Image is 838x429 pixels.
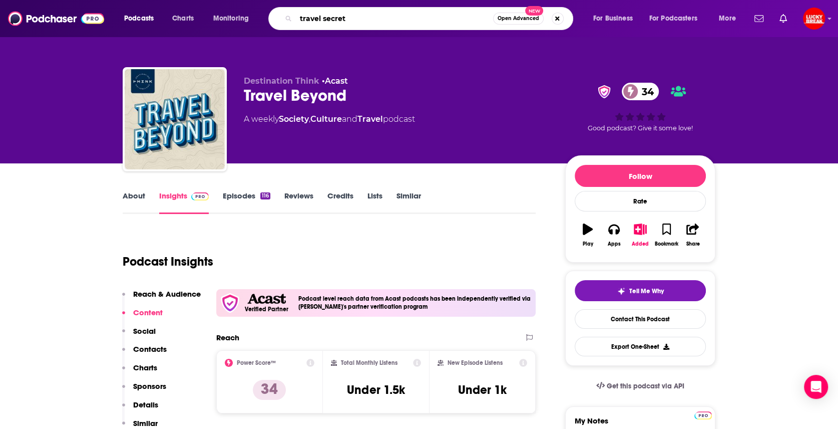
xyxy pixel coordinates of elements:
[223,191,270,214] a: Episodes116
[244,76,319,86] span: Destination Think
[586,11,645,27] button: open menu
[298,295,532,310] h4: Podcast level reach data from Acast podcasts has been independently verified via [PERSON_NAME]'s ...
[595,85,614,98] img: verified Badge
[123,191,145,214] a: About
[172,12,194,26] span: Charts
[296,11,493,27] input: Search podcasts, credits, & more...
[653,217,679,253] button: Bookmark
[279,114,309,124] a: Society
[588,374,692,398] a: Get this podcast via API
[803,8,825,30] span: Logged in as annagregory
[694,411,712,419] img: Podchaser Pro
[575,309,706,329] a: Contact This Podcast
[260,192,270,199] div: 116
[284,191,313,214] a: Reviews
[309,114,310,124] span: ,
[133,418,158,428] p: Similar
[342,114,357,124] span: and
[775,10,791,27] a: Show notifications dropdown
[125,69,225,169] img: Travel Beyond
[622,83,659,100] a: 34
[117,11,167,27] button: open menu
[191,192,209,200] img: Podchaser Pro
[719,12,736,26] span: More
[159,191,209,214] a: InsightsPodchaser Pro
[133,381,166,391] p: Sponsors
[649,12,697,26] span: For Podcasters
[347,382,404,397] h3: Under 1.5k
[575,165,706,187] button: Follow
[133,344,167,354] p: Contacts
[122,326,156,345] button: Social
[575,280,706,301] button: tell me why sparkleTell Me Why
[325,76,348,86] a: Acast
[627,217,653,253] button: Added
[803,8,825,30] img: User Profile
[133,363,157,372] p: Charts
[133,289,201,299] p: Reach & Audience
[804,375,828,399] div: Open Intercom Messenger
[686,241,699,247] div: Share
[575,191,706,211] div: Rate
[278,7,583,30] div: Search podcasts, credits, & more...
[124,12,154,26] span: Podcasts
[629,287,664,295] span: Tell Me Why
[655,241,678,247] div: Bookmark
[122,381,166,400] button: Sponsors
[322,76,348,86] span: •
[643,11,712,27] button: open menu
[750,10,767,27] a: Show notifications dropdown
[680,217,706,253] button: Share
[237,359,276,366] h2: Power Score™
[588,124,693,132] span: Good podcast? Give it some love!
[565,76,715,138] div: verified Badge34Good podcast? Give it some love!
[712,11,748,27] button: open menu
[122,400,158,418] button: Details
[601,217,627,253] button: Apps
[575,337,706,356] button: Export One-Sheet
[608,241,621,247] div: Apps
[632,83,659,100] span: 34
[448,359,503,366] h2: New Episode Listens
[247,294,285,304] img: Acast
[367,191,382,214] a: Lists
[583,241,593,247] div: Play
[8,9,104,28] img: Podchaser - Follow, Share and Rate Podcasts
[122,289,201,308] button: Reach & Audience
[341,359,397,366] h2: Total Monthly Listens
[213,12,249,26] span: Monitoring
[122,363,157,381] button: Charts
[525,6,543,16] span: New
[216,333,239,342] h2: Reach
[122,344,167,363] button: Contacts
[133,326,156,336] p: Social
[310,114,342,124] a: Culture
[458,382,507,397] h3: Under 1k
[244,113,415,125] div: A weekly podcast
[253,380,286,400] p: 34
[593,12,633,26] span: For Business
[122,308,163,326] button: Content
[396,191,421,214] a: Similar
[498,16,539,21] span: Open Advanced
[575,217,601,253] button: Play
[220,293,240,313] img: verfied icon
[166,11,200,27] a: Charts
[206,11,262,27] button: open menu
[694,410,712,419] a: Pro website
[803,8,825,30] button: Show profile menu
[123,254,213,269] h1: Podcast Insights
[617,287,625,295] img: tell me why sparkle
[632,241,649,247] div: Added
[357,114,383,124] a: Travel
[493,13,544,25] button: Open AdvancedNew
[607,382,684,390] span: Get this podcast via API
[133,308,163,317] p: Content
[133,400,158,409] p: Details
[245,306,288,312] h5: Verified Partner
[327,191,353,214] a: Credits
